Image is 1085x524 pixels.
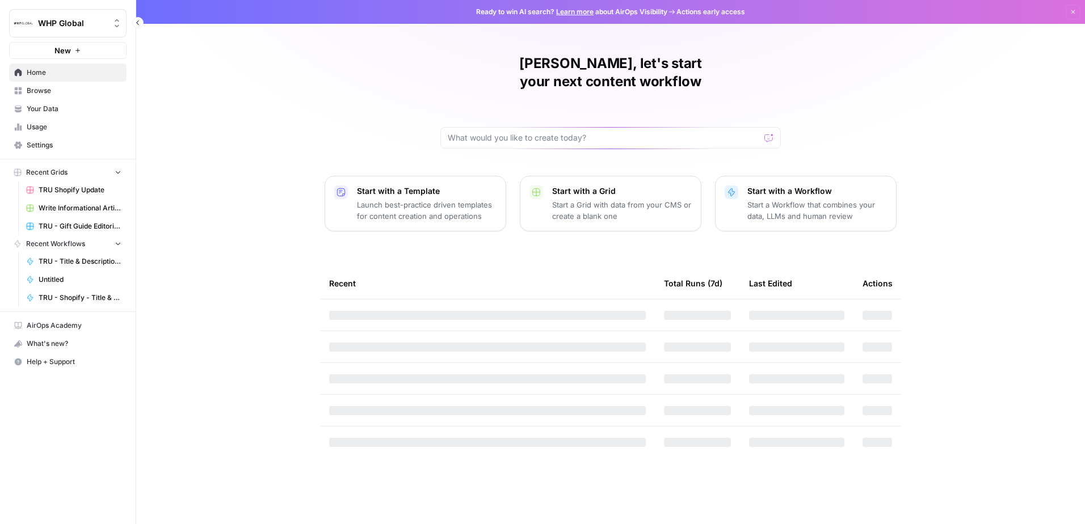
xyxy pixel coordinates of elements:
[9,118,127,136] a: Usage
[664,268,722,299] div: Total Runs (7d)
[715,176,897,231] button: Start with a WorkflowStart a Workflow that combines your data, LLMs and human review
[21,271,127,289] a: Untitled
[21,199,127,217] a: Write Informational Article
[749,268,792,299] div: Last Edited
[440,54,781,91] h1: [PERSON_NAME], let's start your next content workflow
[27,104,121,114] span: Your Data
[26,167,68,178] span: Recent Grids
[38,18,107,29] span: WHP Global
[9,235,127,252] button: Recent Workflows
[39,256,121,267] span: TRU - Title & Description Generator
[39,221,121,231] span: TRU - Gift Guide Editorial Articles (2025)
[54,45,71,56] span: New
[9,316,127,335] a: AirOps Academy
[27,67,121,78] span: Home
[520,176,701,231] button: Start with a GridStart a Grid with data from your CMS or create a blank one
[747,199,887,222] p: Start a Workflow that combines your data, LLMs and human review
[9,335,127,353] button: What's new?
[27,140,121,150] span: Settings
[556,7,594,16] a: Learn more
[27,320,121,331] span: AirOps Academy
[39,203,121,213] span: Write Informational Article
[552,199,692,222] p: Start a Grid with data from your CMS or create a blank one
[27,86,121,96] span: Browse
[9,353,127,371] button: Help + Support
[9,136,127,154] a: Settings
[21,252,127,271] a: TRU - Title & Description Generator
[39,293,121,303] span: TRU - Shopify - Title & Description Generator
[476,7,667,17] span: Ready to win AI search? about AirOps Visibility
[9,82,127,100] a: Browse
[552,185,692,197] p: Start with a Grid
[26,239,85,249] span: Recent Workflows
[13,13,33,33] img: WHP Global Logo
[9,9,127,37] button: Workspace: WHP Global
[863,268,893,299] div: Actions
[357,199,497,222] p: Launch best-practice driven templates for content creation and operations
[10,335,126,352] div: What's new?
[325,176,506,231] button: Start with a TemplateLaunch best-practice driven templates for content creation and operations
[9,64,127,82] a: Home
[21,217,127,235] a: TRU - Gift Guide Editorial Articles (2025)
[27,357,121,367] span: Help + Support
[39,274,121,285] span: Untitled
[747,185,887,197] p: Start with a Workflow
[676,7,745,17] span: Actions early access
[9,42,127,59] button: New
[329,268,646,299] div: Recent
[27,122,121,132] span: Usage
[448,132,760,143] input: What would you like to create today?
[39,185,121,195] span: TRU Shopify Update
[357,185,497,197] p: Start with a Template
[9,100,127,118] a: Your Data
[9,164,127,181] button: Recent Grids
[21,181,127,199] a: TRU Shopify Update
[21,289,127,307] a: TRU - Shopify - Title & Description Generator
